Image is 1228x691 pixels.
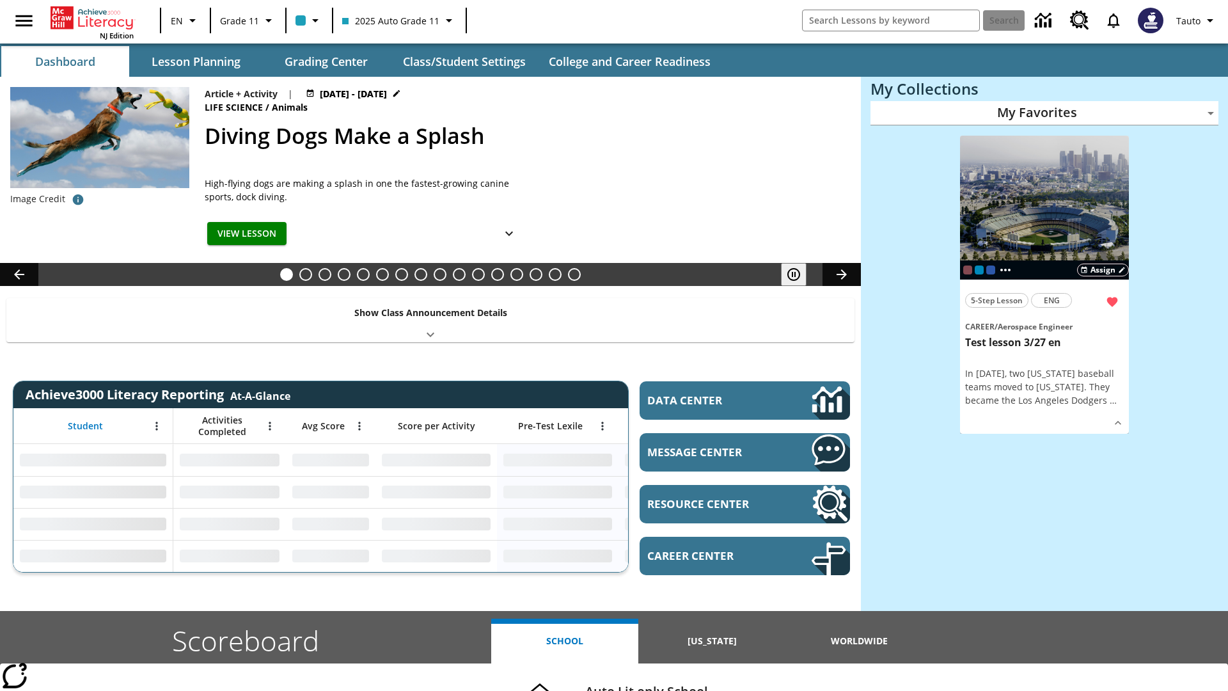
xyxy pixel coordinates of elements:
div: Home [51,4,134,40]
button: Slide 13 Between Two Worlds [510,268,523,281]
button: School [491,619,638,663]
img: A dog is jumping high in the air in an attempt to grab a yellow toy with its mouth. [10,87,189,188]
span: Aerospace Engineer [998,321,1073,332]
div: No Data, [173,444,286,476]
span: [DATE] - [DATE] [320,87,387,100]
a: Notifications [1097,4,1130,37]
button: Slide 2 Do You Want Fries With That? [299,268,312,281]
button: Lesson Planning [132,46,260,77]
img: Avatar [1138,8,1163,33]
a: Resource Center, Will open in new tab [1062,3,1097,38]
a: Career Center [640,537,850,575]
span: 5-Step Lesson [971,294,1023,307]
span: Resource Center [647,496,773,511]
h3: My Collections [870,80,1218,98]
div: At-A-Glance [230,386,290,403]
a: Resource Center, Will open in new tab [640,485,850,523]
div: Show Class Announcement Details [6,298,854,342]
button: Image credit: Gloria Anderson/Alamy Stock Photo [65,188,91,211]
span: Message Center [647,445,773,459]
button: Dashboard [1,46,129,77]
button: ENG [1031,293,1072,308]
button: Slide 4 Cars of the Future? [338,268,350,281]
button: Class color is light blue. Change class color [290,9,328,32]
button: Open Menu [350,417,369,436]
button: Slide 15 Point of View [549,268,562,281]
button: Slide 10 Mixed Practice: Citing Evidence [453,268,466,281]
button: View Lesson [207,222,287,246]
span: Topic: Career/Aerospace Engineer [965,319,1124,333]
button: Assign Choose Dates [1077,264,1129,276]
button: Open side menu [5,2,43,40]
div: Pause [781,263,819,286]
button: Select a new avatar [1130,4,1171,37]
div: No Data, [286,476,375,508]
button: Slide 11 Pre-release lesson [472,268,485,281]
div: High-flying dogs are making a splash in one the fastest-growing canine sports, dock diving. [205,177,524,203]
button: 5-Step Lesson [965,293,1028,308]
span: Grade 11 [220,14,259,28]
span: 2025 Auto Grade 11 [342,14,439,28]
div: lesson details [960,136,1129,434]
a: Data Center [1027,3,1062,38]
h3: Test lesson 3/27 en [965,336,1124,349]
span: Assign [1090,264,1115,276]
span: Life Science [205,100,265,115]
input: search field [803,10,979,31]
button: Slide 9 The Invasion of the Free CD [434,268,446,281]
p: Show Class Announcement Details [354,306,507,319]
button: Slide 6 Solar Power to the People [376,268,389,281]
button: Open Menu [260,417,279,436]
div: No Data, [618,540,740,572]
span: … [1110,394,1117,406]
button: Slide 5 The Last Homesteaders [357,268,370,281]
span: Score per Activity [398,420,475,432]
span: Achieve3000 Literacy Reporting [26,386,290,403]
div: My Favorites [870,101,1218,125]
div: No Data, [286,540,375,572]
button: [US_STATE] [638,619,785,663]
button: Slide 3 Dirty Jobs Kids Had To Do [319,268,331,281]
p: Image Credit [10,193,65,205]
span: Animals [272,100,310,115]
span: Data Center [647,393,768,408]
button: Slide 7 Attack of the Terrifying Tomatoes [395,268,408,281]
div: No Data, [618,476,740,508]
span: Student [68,420,103,432]
button: Worldwide [786,619,933,663]
button: Show Details [496,222,522,246]
button: Slide 1 Diving Dogs Make a Splash [280,268,293,281]
span: | [288,87,293,100]
span: Activities Completed [180,415,264,438]
span: Avg Score [302,420,345,432]
div: No Data, [173,508,286,540]
div: 205 Auto Grade 11 [975,266,984,274]
a: Message Center [640,433,850,472]
button: Slide 14 Hooray for Constitution Day! [530,268,542,281]
span: Career Center [647,548,773,563]
button: Class: 2025 Auto Grade 11, Select your class [337,9,462,32]
span: OL 2025 Auto Grade 7 [986,266,995,274]
div: OL 2025 Auto Grade 12 [963,266,972,274]
button: Aug 27 - Aug 28 Choose Dates [303,87,404,100]
div: In [DATE], two [US_STATE] baseball teams moved to [US_STATE]. They became the Los Angeles Dodgers [965,367,1124,407]
div: No Data, [618,444,740,476]
button: Open Menu [147,417,166,436]
span: NJ Edition [100,31,134,40]
button: Grading Center [262,46,390,77]
button: Profile/Settings [1171,9,1223,32]
button: Slide 16 The Constitution's Balancing Act [568,268,581,281]
button: College and Career Readiness [539,46,721,77]
h2: Diving Dogs Make a Splash [205,120,846,152]
a: Home [51,5,134,31]
span: ENG [1044,294,1060,307]
div: No Data, [173,540,286,572]
button: Pause [781,263,807,286]
button: Class/Student Settings [393,46,536,77]
div: No Data, [286,444,375,476]
span: / [265,101,269,113]
div: No Data, [173,476,286,508]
